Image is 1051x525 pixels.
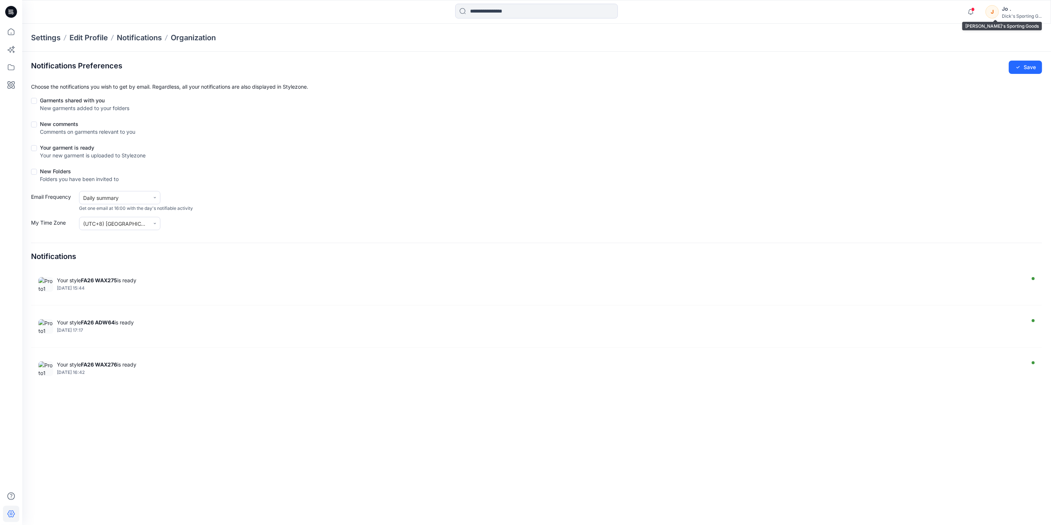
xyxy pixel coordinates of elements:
[40,167,119,175] div: New Folders
[57,277,1023,283] div: Your style is ready
[38,277,53,292] img: Proto1 091925
[81,319,115,325] strong: FA26 ADW64
[31,61,122,70] h2: Notifications Preferences
[40,151,146,159] div: Your new garment is uploaded to Stylezone
[40,144,146,151] div: Your garment is ready
[38,319,53,334] img: Proto1 091625
[81,361,117,368] strong: FA26 WAX276
[31,193,75,212] label: Email Frequency
[40,175,119,183] div: Folders you have been invited to
[57,328,1023,333] div: Tuesday, September 16, 2025 17:17
[31,219,75,230] label: My Time Zone
[79,205,193,212] span: Get one email at 16:00 with the day's notifiable activity
[1002,4,1042,13] div: Jo .
[57,361,1023,368] div: Your style is ready
[57,319,1023,325] div: Your style is ready
[40,128,135,136] div: Comments on garments relevant to you
[40,120,135,128] div: New comments
[57,286,1023,291] div: Friday, September 19, 2025 15:44
[83,220,146,228] div: (UTC+8) [GEOGRAPHIC_DATA] ([GEOGRAPHIC_DATA])
[40,96,129,104] div: Garments shared with you
[31,252,76,261] h4: Notifications
[171,33,216,43] a: Organization
[83,194,146,202] div: Daily summary
[31,33,61,43] p: Settings
[40,104,129,112] div: New garments added to your folders
[1002,13,1042,19] div: Dick's Sporting G...
[57,370,1023,375] div: Monday, September 15, 2025 16:42
[69,33,108,43] a: Edit Profile
[38,361,53,376] img: Proto1 091525
[986,5,999,18] div: J
[31,83,1042,91] p: Choose the notifications you wish to get by email. Regardless, all your notifications are also di...
[117,33,162,43] a: Notifications
[81,277,117,283] strong: FA26 WAX275
[1009,61,1042,74] button: Save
